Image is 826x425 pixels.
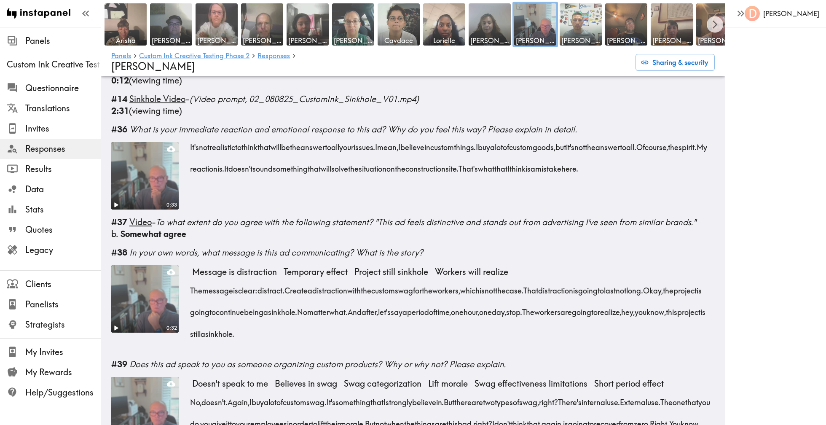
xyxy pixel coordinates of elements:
span: Panels [25,35,101,47]
span: after, [362,299,378,320]
span: stop. [506,299,522,320]
span: that [370,389,383,410]
span: right? [539,389,558,410]
span: [PERSON_NAME] [197,36,236,45]
span: Create [284,277,308,299]
span: that [494,155,507,177]
span: External [620,389,647,410]
span: reaction [190,155,217,177]
b: #37 [111,217,127,227]
span: to [325,134,331,155]
span: [PERSON_NAME] [698,36,737,45]
span: all [331,134,339,155]
span: there [454,389,472,410]
span: Okay, [643,277,663,299]
span: sinkhole. [268,299,297,320]
span: It's [190,134,199,155]
span: this [666,299,677,320]
span: No [297,299,307,320]
span: Of [636,134,645,155]
span: still [190,320,201,342]
span: Lift morale [425,377,471,390]
span: Swag categorization [341,377,425,390]
div: 0:33 [164,202,179,209]
span: is. [217,155,224,177]
span: Translations [25,102,101,114]
a: [PERSON_NAME] [512,2,558,47]
span: a [264,389,268,410]
span: let's [378,299,391,320]
span: I [476,134,478,155]
h6: [PERSON_NAME] [763,9,819,18]
b: 2:31 [111,105,129,116]
span: are [560,299,572,320]
div: b. [111,228,715,240]
span: a [402,299,407,320]
span: Does this ad speak to you as someone organizing custom products? Why or why not? Please explain. [129,359,506,369]
span: Invites [25,123,101,134]
span: course, [645,134,668,155]
span: In your own words, what message is this ad communicating? What is the story? [129,247,423,258]
span: workers, [432,277,460,299]
span: distract. [257,277,284,299]
span: that [685,389,698,410]
span: spirit. [678,134,697,155]
span: The [522,299,534,320]
span: solve [331,155,348,177]
span: distraction [312,277,347,299]
span: hour, [464,299,479,320]
span: project [673,277,697,299]
b: #36 [111,124,127,134]
span: My [697,134,707,155]
span: Again, [228,389,249,410]
button: Play [111,200,121,210]
span: be [281,134,290,155]
span: That's [459,155,478,177]
span: going [578,277,598,299]
span: is [480,277,485,299]
span: day, [492,299,506,320]
span: two [483,389,495,410]
span: continue [216,299,244,320]
span: here. [561,155,578,177]
span: Quotes [25,224,101,236]
span: That [523,277,538,299]
span: [PERSON_NAME] [152,36,190,45]
span: period [407,299,429,320]
span: in. [436,389,444,410]
span: one [673,389,685,410]
span: case. [506,277,523,299]
span: something [273,155,308,177]
span: swag, [519,389,539,410]
span: is [700,299,705,320]
span: situation [359,155,386,177]
span: Project still sinkhole [351,265,432,279]
a: [PERSON_NAME] [239,2,285,47]
span: Data [25,183,101,195]
div: - [111,93,715,105]
span: Custom Ink Creative Testing Phase 2 [7,59,101,70]
a: [PERSON_NAME] [695,2,740,47]
span: [PERSON_NAME] [561,36,600,45]
b: #14 [111,94,127,104]
span: To what extent do you agree with the following statement? "This ad feels distinctive and stands o... [156,217,696,227]
span: use. [647,389,660,410]
span: not [199,134,209,155]
span: Help/Suggestions [25,387,101,398]
span: the [290,134,300,155]
div: (viewing time) [111,75,715,86]
span: My Rewards [25,366,101,378]
span: buy [252,389,264,410]
span: use. [607,389,620,410]
span: Temporary effect [280,265,351,279]
span: is [233,277,238,299]
span: buy [478,134,490,155]
span: I [383,389,386,410]
span: on [386,155,395,177]
span: believe [412,389,436,410]
span: lot [268,389,276,410]
span: the [422,277,432,299]
span: Clients [25,278,101,290]
a: Arisha [103,2,148,47]
span: Panelists [25,299,101,310]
